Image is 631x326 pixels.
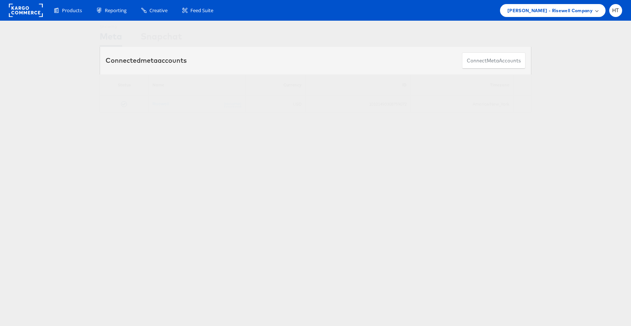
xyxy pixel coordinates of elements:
td: 10101493308759072 [305,96,410,113]
a: (rename) [224,101,241,107]
span: Products [62,7,82,14]
th: Timezone [410,75,513,96]
a: Risewell [152,101,169,106]
td: USD [245,96,305,113]
td: America/New_York [410,96,513,113]
div: Snapchat [141,30,182,47]
span: [PERSON_NAME] - Risewell Company [507,7,593,14]
th: Status [100,75,149,96]
div: Meta [100,30,122,47]
button: ConnectmetaAccounts [462,52,525,69]
div: Connected accounts [106,56,187,65]
span: Creative [149,7,168,14]
div: Showing [100,21,122,30]
th: ID [305,75,410,96]
th: Name [149,75,245,96]
span: Reporting [105,7,127,14]
span: Feed Suite [190,7,213,14]
span: HT [612,8,619,13]
span: meta [487,57,499,64]
th: Currency [245,75,305,96]
span: meta [141,56,158,65]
